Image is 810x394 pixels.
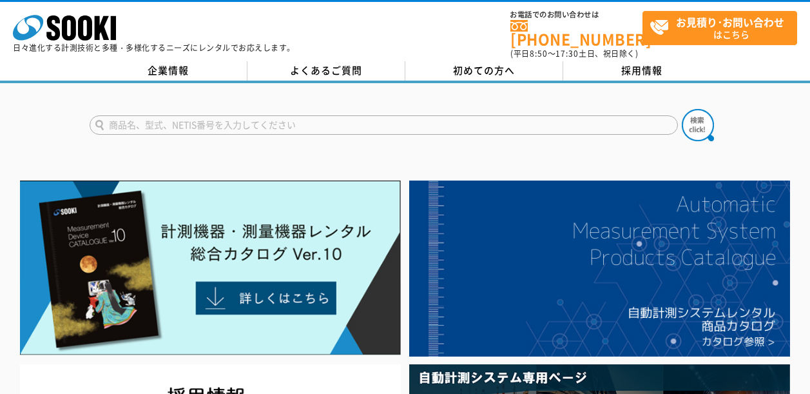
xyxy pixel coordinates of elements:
span: お電話でのお問い合わせは [510,11,642,19]
a: お見積り･お問い合わせはこちら [642,11,797,45]
input: 商品名、型式、NETIS番号を入力してください [90,115,678,135]
p: 日々進化する計測技術と多種・多様化するニーズにレンタルでお応えします。 [13,44,295,52]
a: 企業情報 [90,61,247,81]
a: よくあるご質問 [247,61,405,81]
a: 初めての方へ [405,61,563,81]
a: 採用情報 [563,61,721,81]
span: 8:50 [530,48,548,59]
img: Catalog Ver10 [20,181,401,355]
img: 自動計測システムカタログ [409,181,790,357]
a: [PHONE_NUMBER] [510,20,642,46]
img: btn_search.png [682,109,714,141]
span: はこちら [650,12,796,44]
span: 初めての方へ [453,63,515,77]
span: 17:30 [555,48,579,59]
span: (平日 ～ 土日、祝日除く) [510,48,638,59]
strong: お見積り･お問い合わせ [676,14,784,30]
